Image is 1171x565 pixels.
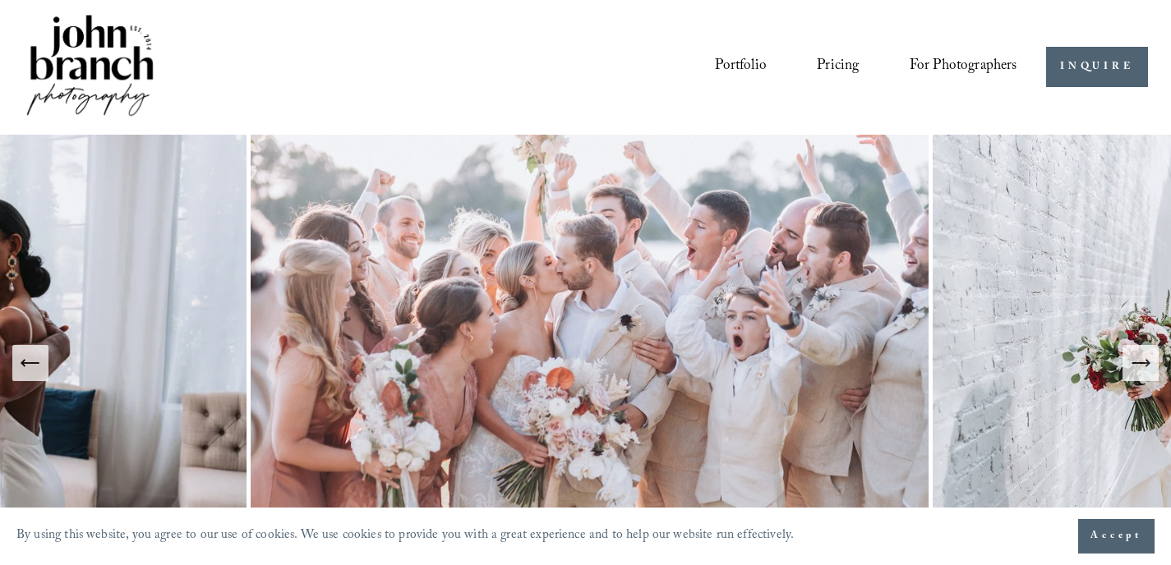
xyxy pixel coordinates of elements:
a: INQUIRE [1046,47,1147,87]
span: Accept [1090,528,1142,544]
a: Pricing [817,52,859,83]
img: John Branch IV Photography [24,11,157,122]
p: By using this website, you agree to our use of cookies. We use cookies to provide you with a grea... [16,524,794,549]
a: folder dropdown [910,52,1017,83]
button: Accept [1078,519,1155,554]
button: Previous Slide [12,345,48,381]
a: Portfolio [715,52,767,83]
button: Next Slide [1123,345,1159,381]
span: For Photographers [910,53,1017,81]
